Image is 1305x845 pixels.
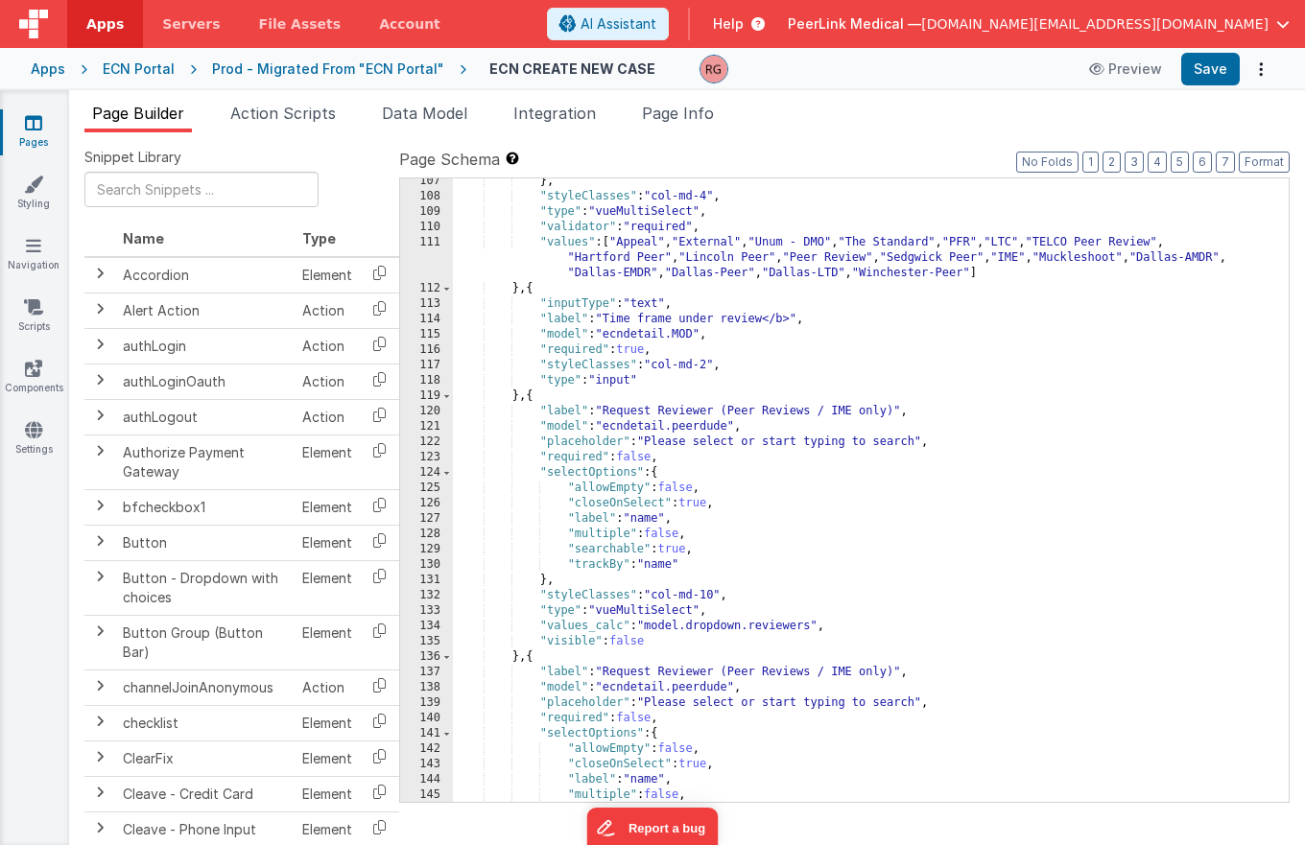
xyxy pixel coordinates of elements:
[295,489,360,525] td: Element
[581,14,656,34] span: AI Assistant
[400,388,453,404] div: 119
[295,705,360,740] td: Element
[513,104,596,123] span: Integration
[400,665,453,680] div: 137
[400,695,453,711] div: 139
[1247,56,1274,82] button: Options
[400,434,453,450] div: 122
[400,511,453,527] div: 127
[295,669,360,705] td: Action
[400,726,453,741] div: 141
[400,634,453,649] div: 135
[400,235,453,281] div: 111
[788,14,921,34] span: PeerLink Medical —
[162,14,220,34] span: Servers
[115,364,295,399] td: authLoginOauth
[642,104,714,123] span: Page Info
[115,489,295,525] td: bfcheckbox1
[400,711,453,726] div: 140
[400,404,453,419] div: 120
[115,434,295,489] td: Authorize Payment Gateway
[400,787,453,803] div: 145
[400,342,453,358] div: 116
[115,669,295,705] td: channelJoinAnonymous
[103,59,175,79] div: ECN Portal
[86,14,124,34] span: Apps
[115,560,295,615] td: Button - Dropdown with choices
[489,61,655,76] h4: ECN CREATE NEW CASE
[400,496,453,511] div: 126
[31,59,65,79] div: Apps
[1216,152,1235,173] button: 7
[84,148,181,167] span: Snippet Library
[400,312,453,327] div: 114
[400,542,453,557] div: 129
[700,56,727,82] img: 32acf354f7c792df0addc5efaefdc4a2
[295,740,360,776] td: Element
[400,573,453,588] div: 131
[115,399,295,434] td: authLogout
[295,328,360,364] td: Action
[84,172,319,207] input: Search Snippets ...
[788,14,1290,34] button: PeerLink Medical — [DOMAIN_NAME][EMAIL_ADDRESS][DOMAIN_NAME]
[259,14,342,34] span: File Assets
[1103,152,1121,173] button: 2
[400,450,453,465] div: 123
[400,419,453,434] div: 121
[302,230,336,246] span: Type
[400,281,453,296] div: 112
[547,8,669,40] button: AI Assistant
[400,772,453,787] div: 144
[400,757,453,772] div: 143
[713,14,744,34] span: Help
[115,525,295,560] td: Button
[1171,152,1189,173] button: 5
[400,327,453,342] div: 115
[1082,152,1099,173] button: 1
[400,680,453,695] div: 138
[295,615,360,669] td: Element
[123,230,164,246] span: Name
[399,148,500,171] span: Page Schema
[400,649,453,665] div: 136
[1181,53,1240,85] button: Save
[92,104,184,123] span: Page Builder
[295,293,360,328] td: Action
[295,434,360,489] td: Element
[212,59,444,79] div: Prod - Migrated From "ECN Portal"
[115,328,295,364] td: authLogin
[1193,152,1212,173] button: 6
[115,615,295,669] td: Button Group (Button Bar)
[400,296,453,312] div: 113
[382,104,467,123] span: Data Model
[1125,152,1144,173] button: 3
[1148,152,1167,173] button: 4
[400,481,453,496] div: 125
[400,358,453,373] div: 117
[400,619,453,634] div: 134
[921,14,1269,34] span: [DOMAIN_NAME][EMAIL_ADDRESS][DOMAIN_NAME]
[400,174,453,189] div: 107
[115,776,295,811] td: Cleave - Credit Card
[400,527,453,542] div: 128
[400,373,453,388] div: 118
[400,588,453,603] div: 132
[400,189,453,204] div: 108
[230,104,336,123] span: Action Scripts
[295,560,360,615] td: Element
[115,257,295,293] td: Accordion
[295,364,360,399] td: Action
[115,293,295,328] td: Alert Action
[1239,152,1290,173] button: Format
[115,740,295,776] td: ClearFix
[295,776,360,811] td: Element
[400,204,453,220] div: 109
[115,705,295,740] td: checklist
[295,525,360,560] td: Element
[400,220,453,235] div: 110
[295,399,360,434] td: Action
[400,557,453,573] div: 130
[1016,152,1079,173] button: No Folds
[400,741,453,757] div: 142
[295,257,360,293] td: Element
